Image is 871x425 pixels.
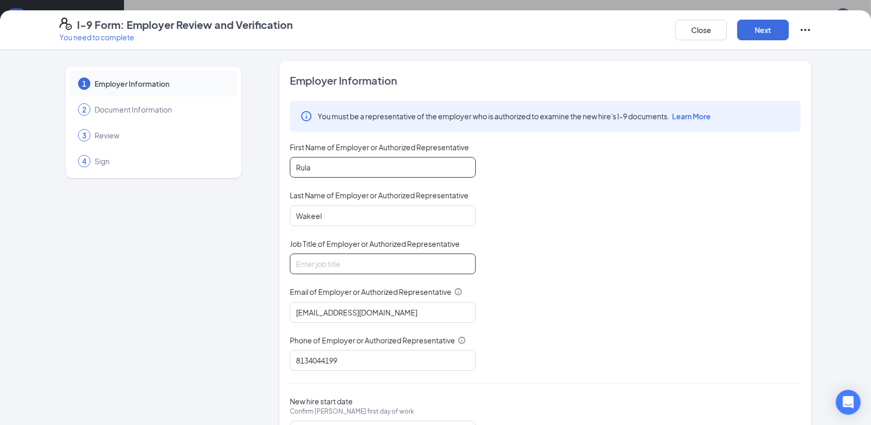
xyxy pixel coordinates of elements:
[737,20,789,40] button: Next
[82,104,86,115] span: 2
[454,288,462,296] svg: Info
[95,78,227,89] span: Employer Information
[290,239,460,249] span: Job Title of Employer or Authorized Representative
[290,206,476,226] input: Enter your last name
[95,156,227,166] span: Sign
[290,73,801,88] span: Employer Information
[95,130,227,140] span: Review
[318,111,711,121] span: You must be a representative of the employer who is authorized to examine the new hire's I-9 docu...
[290,254,476,274] input: Enter job title
[675,20,727,40] button: Close
[82,156,86,166] span: 4
[672,112,711,121] span: Learn More
[95,104,227,115] span: Document Information
[290,406,414,417] span: Confirm [PERSON_NAME] first day of work
[290,335,455,345] span: Phone of Employer or Authorized Representative
[59,32,293,42] p: You need to complete
[290,142,469,152] span: First Name of Employer or Authorized Representative
[77,18,293,32] h4: I-9 Form: Employer Review and Verification
[290,287,452,297] span: Email of Employer or Authorized Representative
[300,110,313,122] svg: Info
[670,112,711,121] a: Learn More
[458,336,466,344] svg: Info
[82,130,86,140] span: 3
[59,18,72,30] svg: FormI9EVerifyIcon
[836,390,861,415] div: Open Intercom Messenger
[799,24,812,36] svg: Ellipses
[82,78,86,89] span: 1
[290,190,469,200] span: Last Name of Employer or Authorized Representative
[290,157,476,178] input: Enter your first name
[290,302,476,323] input: Enter your email address
[290,350,476,371] input: 10 digits only, e.g. "1231231234"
